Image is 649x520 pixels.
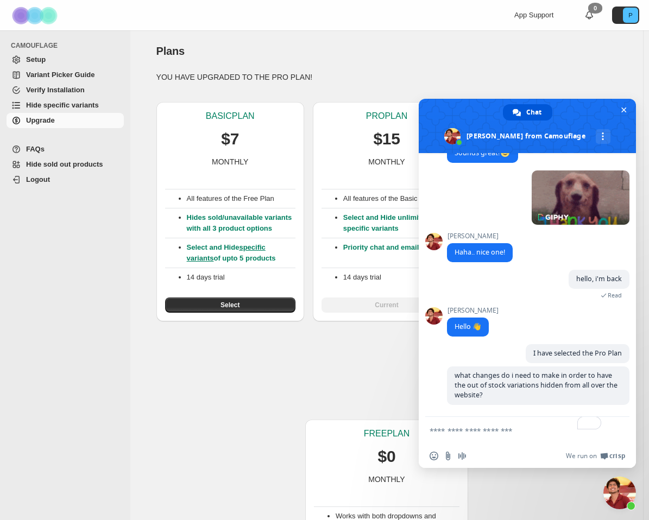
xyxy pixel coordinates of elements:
[455,371,618,399] span: what changes do i need to make in order to have the out of stock variations hidden from all over ...
[373,128,400,150] p: $15
[526,104,541,121] span: Chat
[187,272,295,283] p: 14 days trial
[7,142,124,157] a: FAQs
[343,212,452,234] p: Select and Hide unlimited specific variants
[566,452,625,460] a: We run onCrisp
[343,242,452,264] p: Priority chat and email support
[364,428,409,439] p: FREE PLAN
[26,86,85,94] span: Verify Installation
[220,301,240,309] span: Select
[187,212,295,234] p: Hides sold/unavailable variants with all 3 product options
[458,452,467,460] span: Audio message
[455,322,481,331] span: Hello 👋
[533,348,622,358] span: I have selected the Pro Plan
[430,452,438,460] span: Insert an emoji
[165,297,295,313] button: Select
[206,111,255,122] p: BASIC PLAN
[447,232,513,240] span: [PERSON_NAME]
[26,160,103,168] span: Hide sold out products
[444,452,452,460] span: Send a file
[368,474,405,485] p: MONTHLY
[584,10,595,21] a: 0
[623,8,638,23] span: Avatar with initials P
[566,452,597,460] span: We run on
[30,17,53,26] div: v 4.0.25
[612,7,639,24] button: Avatar with initials P
[628,12,632,18] text: P
[430,417,603,444] textarea: To enrich screen reader interactions, please activate Accessibility in Grammarly extension settings
[608,291,622,299] span: Read
[343,272,452,283] p: 14 days trial
[120,64,183,71] div: Keywords by Traffic
[603,477,636,509] a: Close chat
[343,193,452,204] p: All features of the Basic Plan
[368,156,405,167] p: MONTHLY
[212,156,248,167] p: MONTHLY
[28,28,119,37] div: Domain: [DOMAIN_NAME]
[26,175,50,183] span: Logout
[187,193,295,204] p: All features of the Free Plan
[221,128,239,150] p: $7
[618,104,629,116] span: Close chat
[514,11,553,19] span: App Support
[29,63,38,72] img: tab_domain_overview_orange.svg
[455,248,505,257] span: Haha.. nice one!
[26,71,94,79] span: Variant Picker Guide
[41,64,97,71] div: Domain Overview
[378,446,396,467] p: $0
[447,307,499,314] span: [PERSON_NAME]
[609,452,625,460] span: Crisp
[156,45,185,57] span: Plans
[17,17,26,26] img: logo_orange.svg
[7,157,124,172] a: Hide sold out products
[187,242,295,264] p: Select and Hide of upto 5 products
[17,28,26,37] img: website_grey.svg
[588,3,602,14] div: 0
[7,83,124,98] a: Verify Installation
[11,41,125,50] span: CAMOUFLAGE
[7,67,124,83] a: Variant Picker Guide
[7,172,124,187] a: Logout
[26,101,99,109] span: Hide specific variants
[108,63,117,72] img: tab_keywords_by_traffic_grey.svg
[26,116,55,124] span: Upgrade
[366,111,407,122] p: PRO PLAN
[156,72,618,83] p: YOU HAVE UPGRADED TO THE PRO PLAN!
[9,1,63,30] img: Camouflage
[576,274,622,283] span: hello, i'm back
[26,55,46,64] span: Setup
[7,52,124,67] a: Setup
[7,98,124,113] a: Hide specific variants
[26,145,45,153] span: FAQs
[503,104,552,121] a: Chat
[7,113,124,128] a: Upgrade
